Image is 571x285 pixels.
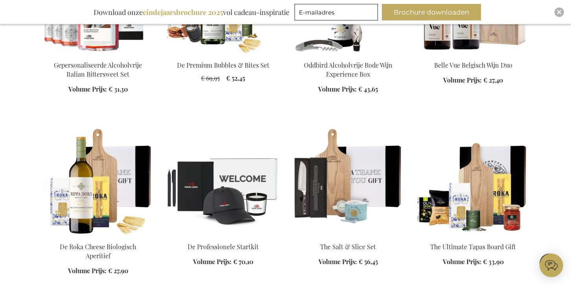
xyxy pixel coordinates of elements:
span: € 43,65 [358,85,378,93]
span: € 27,40 [483,76,503,84]
a: The Ultimate Tapas Board Gift [417,232,529,240]
span: Volume Prijs: [443,76,482,84]
span: Volume Prijs: [318,85,357,93]
form: marketing offers and promotions [295,4,380,23]
a: De Professionele Startkit [188,243,259,251]
span: Volume Prijs: [68,267,107,275]
span: € 33,90 [483,257,504,266]
span: € 31,30 [109,85,128,93]
a: Oddbird Alcoholvrije Rode Wijn Experience Box [304,61,392,78]
span: € 70,10 [233,257,253,266]
img: Close [557,10,562,15]
a: De Roka Cheese Biologisch Aperitief [42,232,154,240]
a: Volume Prijs: € 70,10 [193,257,253,267]
a: Volume Prijs: € 27,40 [443,76,503,85]
a: The Salt & Slice Set Exclusive Business Gift [292,232,404,240]
span: € 69,95 [201,74,220,82]
div: Close [554,7,564,17]
img: The Ultimate Tapas Board Gift [417,125,529,235]
a: Volume Prijs: € 43,65 [318,85,378,94]
span: Volume Prijs: [193,257,232,266]
a: Belle Vue Belgisch Wijn Duo [434,61,512,69]
img: The Professional Starter Kit [167,125,279,235]
span: Volume Prijs: [68,85,107,93]
a: Gepersonaliseerde Alcoholvrije Italian Bittersweet Set [54,61,142,78]
a: The Ultimate Tapas Board Gift [430,243,516,251]
iframe: belco-activator-frame [540,254,563,277]
span: Volume Prijs: [443,257,481,266]
a: Volume Prijs: € 56,45 [319,257,378,267]
a: Volume Prijs: € 27,90 [68,267,128,276]
div: Download onze vol cadeau-inspiratie [90,4,293,20]
a: De Premium Bubbles & Bites Set [177,61,269,69]
a: Belle Vue Belgisch Wijn Duo [417,51,529,58]
a: The Premium Bubbles & Bites Set [167,51,279,58]
a: The Professional Starter Kit [167,232,279,240]
a: Volume Prijs: € 31,30 [68,85,128,94]
a: Volume Prijs: € 33,90 [443,257,504,267]
span: € 56,45 [359,257,378,266]
span: Volume Prijs: [319,257,357,266]
img: De Roka Cheese Biologisch Aperitief [42,125,154,235]
a: Oddbird Non-Alcoholic Red Wine Experience Box [292,51,404,58]
a: De Roka Cheese Biologisch Aperitief [60,243,136,260]
b: eindejaarsbrochure 2025 [143,7,223,17]
span: € 27,90 [108,267,128,275]
a: The Salt & Slice Set [320,243,376,251]
button: Brochure downloaden [382,4,481,20]
span: € 52,45 [226,74,245,82]
input: E-mailadres [295,4,378,20]
a: Personalised Non-Alcoholic Italian Bittersweet Set [42,51,154,58]
img: The Salt & Slice Set Exclusive Business Gift [292,125,404,235]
